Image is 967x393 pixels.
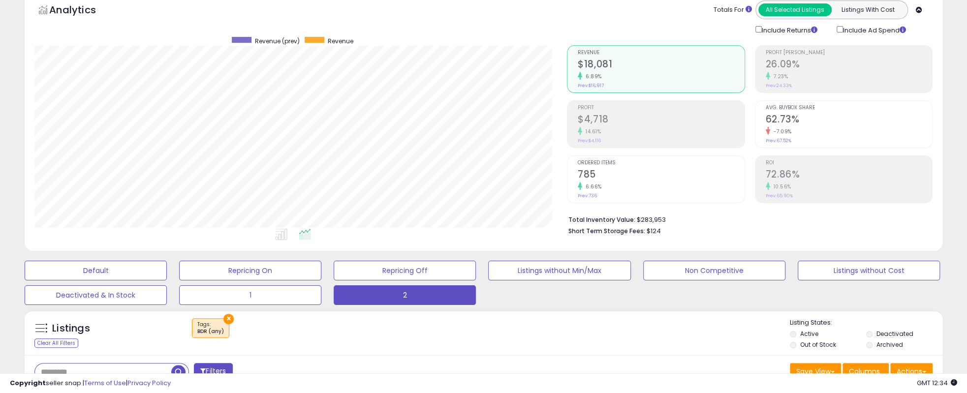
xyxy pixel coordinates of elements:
[578,83,604,89] small: Prev: $16,917
[766,160,932,166] span: ROI
[770,183,791,190] small: 10.56%
[790,363,841,380] button: Save View
[34,338,78,348] div: Clear All Filters
[255,37,300,45] span: Revenue (prev)
[197,328,224,335] div: BDR (any)
[766,59,932,72] h2: 26.09%
[223,314,234,324] button: ×
[578,59,744,72] h2: $18,081
[578,193,597,199] small: Prev: 736
[334,285,476,305] button: 2
[582,183,602,190] small: 6.66%
[766,50,932,56] span: Profit [PERSON_NAME]
[49,3,115,19] h5: Analytics
[578,138,601,144] small: Prev: $4,116
[568,215,635,224] b: Total Inventory Value:
[758,3,832,16] button: All Selected Listings
[25,285,167,305] button: Deactivated & In Stock
[842,363,889,380] button: Columns
[127,378,171,388] a: Privacy Policy
[766,114,932,127] h2: 62.73%
[714,5,752,15] div: Totals For
[800,340,836,349] label: Out of Stock
[582,73,602,80] small: 6.89%
[770,128,792,135] small: -7.09%
[766,138,791,144] small: Prev: 67.52%
[194,363,232,380] button: Filters
[25,261,167,280] button: Default
[766,193,793,199] small: Prev: 65.90%
[578,160,744,166] span: Ordered Items
[876,340,903,349] label: Archived
[84,378,126,388] a: Terms of Use
[568,227,645,235] b: Short Term Storage Fees:
[578,50,744,56] span: Revenue
[10,378,46,388] strong: Copyright
[798,261,940,280] button: Listings without Cost
[831,3,905,16] button: Listings With Cost
[568,213,925,225] li: $283,953
[829,24,922,35] div: Include Ad Spend
[890,363,933,380] button: Actions
[578,114,744,127] h2: $4,718
[179,285,321,305] button: 1
[582,128,601,135] small: 14.61%
[876,330,913,338] label: Deactivated
[197,321,224,335] span: Tags :
[578,105,744,111] span: Profit
[770,73,788,80] small: 7.23%
[917,378,957,388] span: 2025-09-6 12:34 GMT
[766,83,792,89] small: Prev: 24.33%
[800,330,818,338] label: Active
[578,169,744,182] h2: 785
[790,318,942,328] p: Listing States:
[488,261,630,280] button: Listings without Min/Max
[748,24,829,35] div: Include Returns
[10,379,171,388] div: seller snap | |
[52,322,90,335] h5: Listings
[643,261,785,280] button: Non Competitive
[179,261,321,280] button: Repricing On
[766,105,932,111] span: Avg. Buybox Share
[766,169,932,182] h2: 72.86%
[647,226,661,236] span: $124
[849,366,880,376] span: Columns
[334,261,476,280] button: Repricing Off
[328,37,353,45] span: Revenue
